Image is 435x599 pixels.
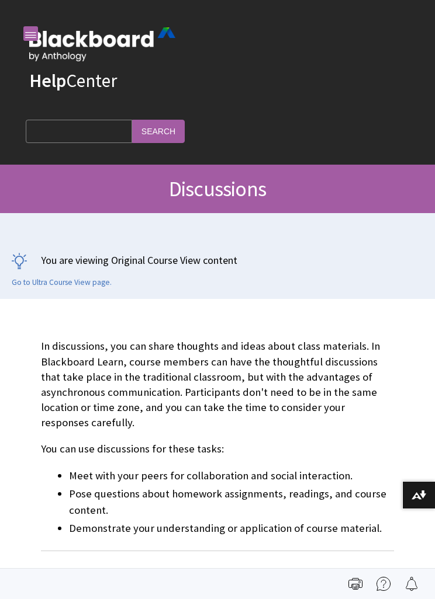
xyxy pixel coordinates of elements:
img: Blackboard by Anthology [29,27,175,61]
img: Print [348,577,362,591]
span: Discussions [169,176,266,202]
p: In discussions, you can share thoughts and ideas about class materials. In Blackboard Learn, cour... [41,339,394,430]
img: More help [377,577,391,591]
span: Watch a video about discussions [41,565,394,590]
a: HelpCenter [29,69,117,92]
input: Search [132,120,185,142]
li: Pose questions about homework assignments, readings, and course content. [69,486,394,518]
strong: Help [29,69,66,92]
img: Follow this page [405,577,419,591]
li: Demonstrate your understanding or application of course material. [69,520,394,537]
p: You are viewing Original Course View content [12,253,423,267]
li: Meet with your peers for collaboration and social interaction. [69,468,394,484]
p: You can use discussions for these tasks: [41,441,394,457]
a: Go to Ultra Course View page. [12,277,112,288]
